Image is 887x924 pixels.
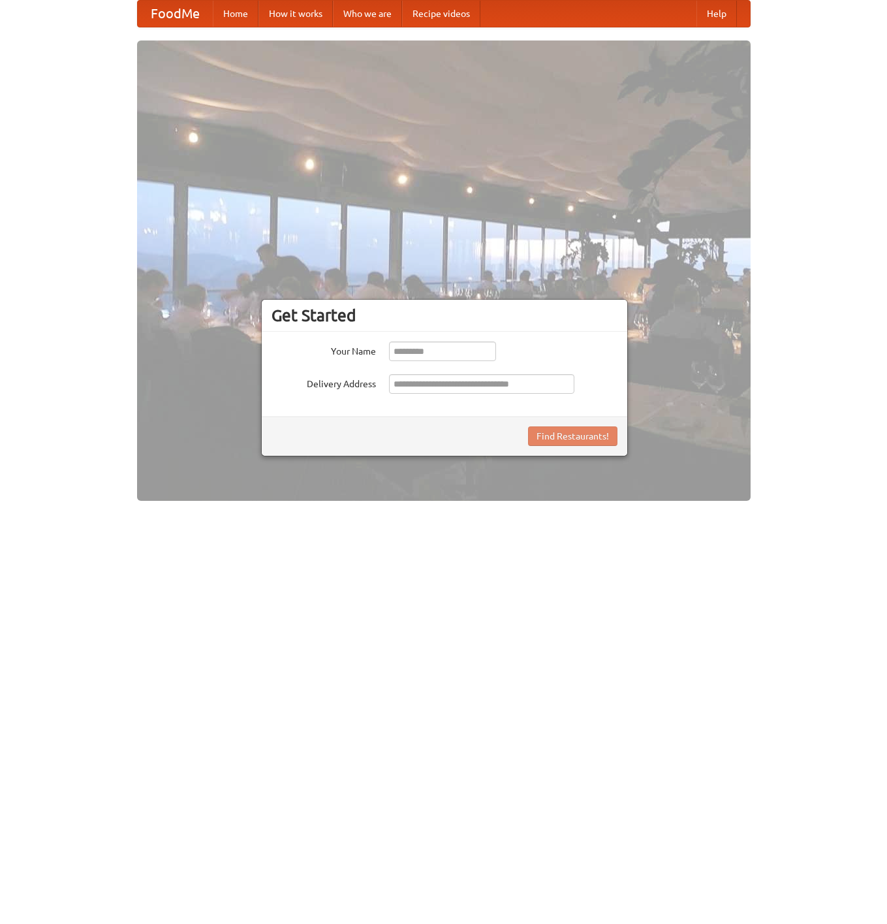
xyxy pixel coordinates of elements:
[696,1,737,27] a: Help
[272,374,376,390] label: Delivery Address
[272,306,617,325] h3: Get Started
[213,1,258,27] a: Home
[138,1,213,27] a: FoodMe
[528,426,617,446] button: Find Restaurants!
[333,1,402,27] a: Who we are
[258,1,333,27] a: How it works
[272,342,376,358] label: Your Name
[402,1,480,27] a: Recipe videos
